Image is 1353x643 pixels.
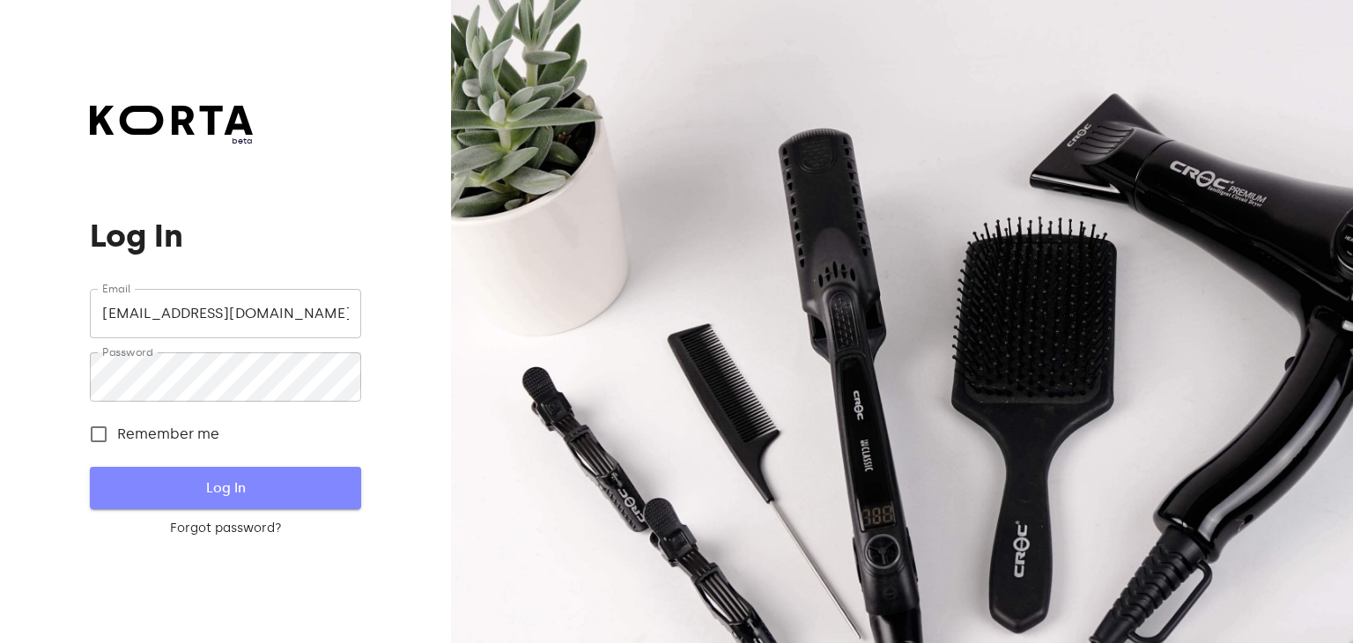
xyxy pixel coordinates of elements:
[90,467,360,509] button: Log In
[90,135,253,147] span: beta
[117,424,219,445] span: Remember me
[90,218,360,254] h1: Log In
[90,106,253,147] a: beta
[90,106,253,135] img: Korta
[90,520,360,537] a: Forgot password?
[118,477,332,499] span: Log In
